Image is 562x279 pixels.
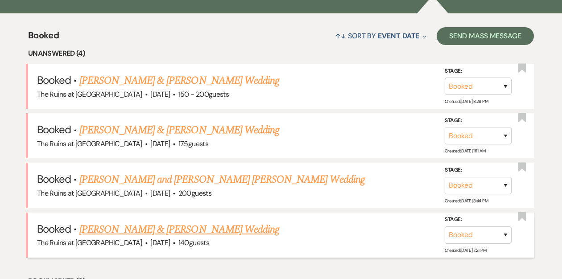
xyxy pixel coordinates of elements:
[445,247,486,253] span: Created: [DATE] 7:21 PM
[37,90,142,99] span: The Ruins at [GEOGRAPHIC_DATA]
[178,189,211,198] span: 200 guests
[37,238,142,247] span: The Ruins at [GEOGRAPHIC_DATA]
[37,222,71,236] span: Booked
[178,238,209,247] span: 140 guests
[37,172,71,186] span: Booked
[178,139,208,148] span: 175 guests
[445,215,512,225] label: Stage:
[437,27,534,45] button: Send Mass Message
[28,48,534,59] li: Unanswered (4)
[445,148,485,154] span: Created: [DATE] 11:11 AM
[378,31,419,41] span: Event Date
[150,189,170,198] span: [DATE]
[178,90,229,99] span: 150 - 200 guests
[445,98,488,104] span: Created: [DATE] 8:28 PM
[37,123,71,136] span: Booked
[150,139,170,148] span: [DATE]
[37,139,142,148] span: The Ruins at [GEOGRAPHIC_DATA]
[79,222,279,238] a: [PERSON_NAME] & [PERSON_NAME] Wedding
[79,122,279,138] a: [PERSON_NAME] & [PERSON_NAME] Wedding
[445,66,512,76] label: Stage:
[445,197,488,203] span: Created: [DATE] 8:44 PM
[445,116,512,126] label: Stage:
[79,172,365,188] a: [PERSON_NAME] and [PERSON_NAME] [PERSON_NAME] Wedding
[332,24,430,48] button: Sort By Event Date
[37,73,71,87] span: Booked
[445,165,512,175] label: Stage:
[150,238,170,247] span: [DATE]
[79,73,279,89] a: [PERSON_NAME] & [PERSON_NAME] Wedding
[335,31,346,41] span: ↑↓
[28,29,59,48] span: Booked
[150,90,170,99] span: [DATE]
[37,189,142,198] span: The Ruins at [GEOGRAPHIC_DATA]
